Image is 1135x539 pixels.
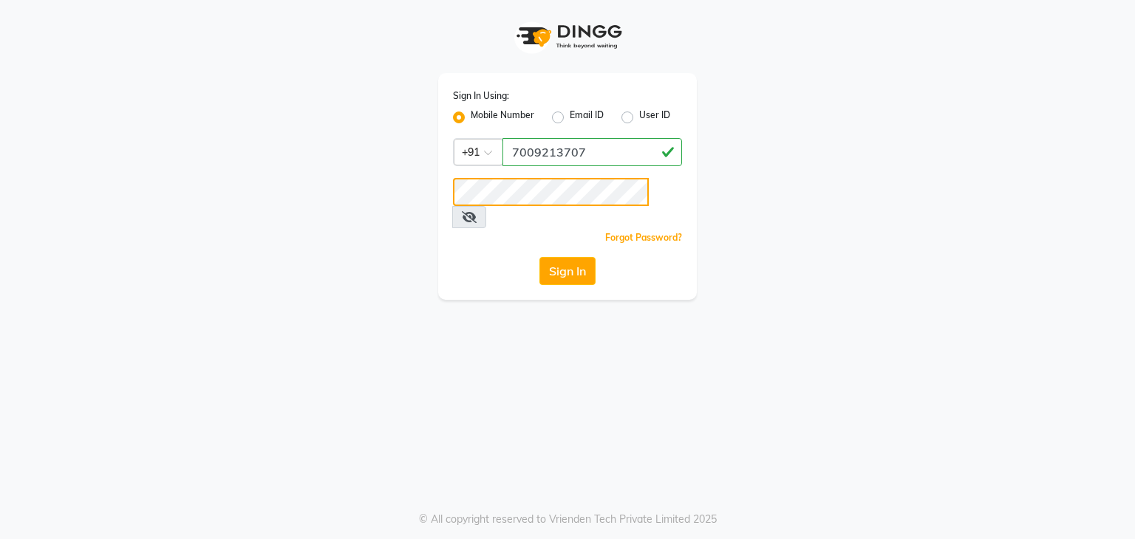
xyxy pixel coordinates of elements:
[570,109,604,126] label: Email ID
[539,257,596,285] button: Sign In
[453,178,649,206] input: Username
[639,109,670,126] label: User ID
[471,109,534,126] label: Mobile Number
[508,15,627,58] img: logo1.svg
[605,232,682,243] a: Forgot Password?
[502,138,682,166] input: Username
[453,89,509,103] label: Sign In Using:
